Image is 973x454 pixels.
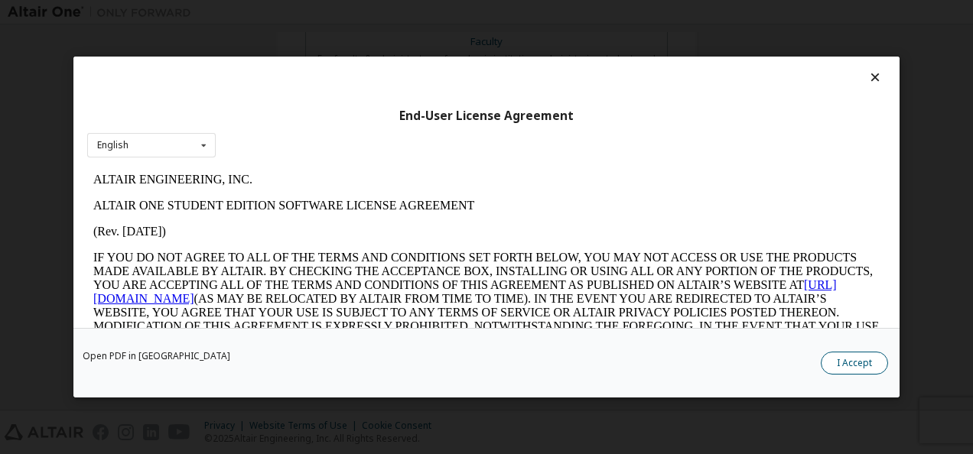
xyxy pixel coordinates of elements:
[83,352,230,361] a: Open PDF in [GEOGRAPHIC_DATA]
[97,141,129,150] div: English
[6,58,792,72] p: (Rev. [DATE])
[6,6,792,20] p: ALTAIR ENGINEERING, INC.
[6,32,792,46] p: ALTAIR ONE STUDENT EDITION SOFTWARE LICENSE AGREEMENT
[821,352,888,375] button: I Accept
[6,112,750,138] a: [URL][DOMAIN_NAME]
[6,84,792,194] p: IF YOU DO NOT AGREE TO ALL OF THE TERMS AND CONDITIONS SET FORTH BELOW, YOU MAY NOT ACCESS OR USE...
[87,109,886,124] div: End-User License Agreement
